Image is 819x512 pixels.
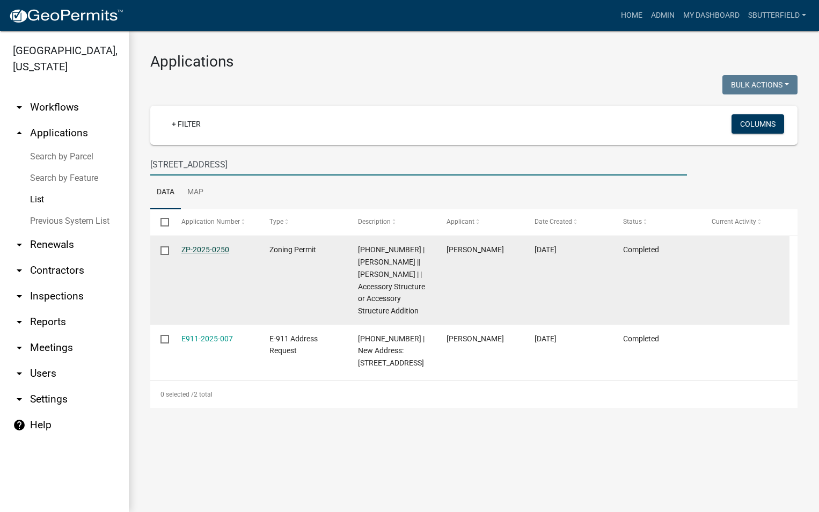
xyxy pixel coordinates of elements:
a: + Filter [163,114,209,134]
div: 2 total [150,381,798,408]
span: 84-020-1464 | New Address: 883 Wildwood Dr [358,334,425,368]
i: arrow_drop_down [13,101,26,114]
span: Date Created [535,218,572,225]
a: Sbutterfield [744,5,810,26]
datatable-header-cell: Applicant [436,209,524,235]
a: Data [150,175,181,210]
span: Description [358,218,391,225]
span: Thomas Lukken [447,245,504,254]
span: Current Activity [712,218,756,225]
span: Hannah Jurek [447,334,504,343]
span: 05/20/2025 [535,334,557,343]
span: 84-020-1464 | JUREK, HANNAH || LUKKEN, THOMAS | | Accessory Structure or Accessory Structure Addi... [358,245,425,315]
a: My Dashboard [679,5,744,26]
span: 08/19/2025 [535,245,557,254]
i: arrow_drop_down [13,367,26,380]
input: Search for applications [150,153,687,175]
datatable-header-cell: Current Activity [701,209,789,235]
i: arrow_drop_down [13,290,26,303]
i: help [13,419,26,431]
datatable-header-cell: Description [348,209,436,235]
a: E911-2025-007 [181,334,233,343]
i: arrow_drop_down [13,264,26,277]
span: Application Number [181,218,240,225]
a: Map [181,175,210,210]
datatable-header-cell: Type [259,209,348,235]
i: arrow_drop_down [13,341,26,354]
span: Status [623,218,642,225]
a: Admin [647,5,679,26]
button: Columns [732,114,784,134]
span: Applicant [447,218,474,225]
datatable-header-cell: Date Created [524,209,613,235]
i: arrow_drop_up [13,127,26,140]
i: arrow_drop_down [13,238,26,251]
span: Completed [623,245,659,254]
i: arrow_drop_down [13,316,26,328]
datatable-header-cell: Application Number [171,209,259,235]
i: arrow_drop_down [13,393,26,406]
a: ZP-2025-0250 [181,245,229,254]
span: E-911 Address Request [269,334,318,355]
span: 0 selected / [160,391,194,398]
span: Zoning Permit [269,245,316,254]
span: Completed [623,334,659,343]
datatable-header-cell: Status [613,209,701,235]
span: Type [269,218,283,225]
a: Home [617,5,647,26]
button: Bulk Actions [722,75,798,94]
h3: Applications [150,53,798,71]
datatable-header-cell: Select [150,209,171,235]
